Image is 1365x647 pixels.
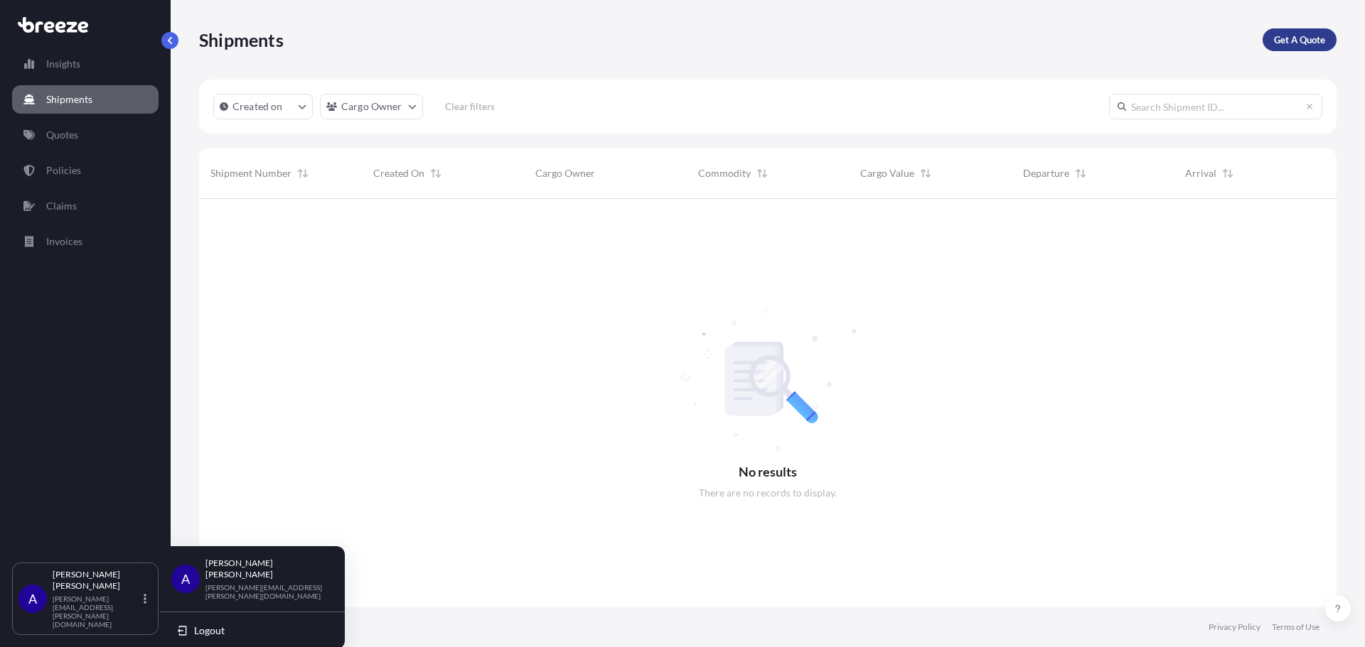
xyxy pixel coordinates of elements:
button: Sort [917,165,934,182]
span: A [181,572,190,586]
button: cargoOwner Filter options [320,94,423,119]
span: A [28,592,37,606]
a: Claims [12,192,159,220]
p: Clear filters [445,99,495,114]
p: Quotes [46,128,78,142]
p: Get A Quote [1274,33,1325,47]
button: Clear filters [430,95,510,118]
span: Commodity [698,166,751,180]
a: Privacy Policy [1209,621,1260,633]
p: Policies [46,163,81,178]
a: Invoices [12,227,159,256]
p: Insights [46,57,80,71]
p: [PERSON_NAME][EMAIL_ADDRESS][PERSON_NAME][DOMAIN_NAME] [205,583,322,600]
p: Created on [232,99,283,114]
p: Claims [46,199,77,213]
p: [PERSON_NAME][EMAIL_ADDRESS][PERSON_NAME][DOMAIN_NAME] [53,594,141,629]
span: Shipment Number [210,166,291,180]
input: Search Shipment ID... [1109,94,1322,119]
button: Logout [166,618,339,643]
span: Cargo Value [860,166,914,180]
a: Shipments [12,85,159,114]
button: createdOn Filter options [213,94,313,119]
p: [PERSON_NAME] [PERSON_NAME] [205,558,322,580]
button: Sort [754,165,771,182]
button: Sort [427,165,444,182]
p: [PERSON_NAME] [PERSON_NAME] [53,569,141,592]
button: Sort [294,165,311,182]
p: Shipments [46,92,92,107]
p: Invoices [46,234,82,249]
span: Arrival [1185,166,1216,180]
a: Insights [12,50,159,78]
span: Logout [194,624,225,638]
span: Departure [1023,166,1069,180]
p: Cargo Owner [341,99,402,114]
a: Policies [12,156,159,185]
span: Created On [373,166,424,180]
p: Shipments [199,28,284,51]
button: Sort [1219,165,1236,182]
button: Sort [1072,165,1089,182]
span: Cargo Owner [535,166,595,180]
a: Get A Quote [1263,28,1337,51]
a: Quotes [12,121,159,149]
a: Terms of Use [1272,621,1319,633]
